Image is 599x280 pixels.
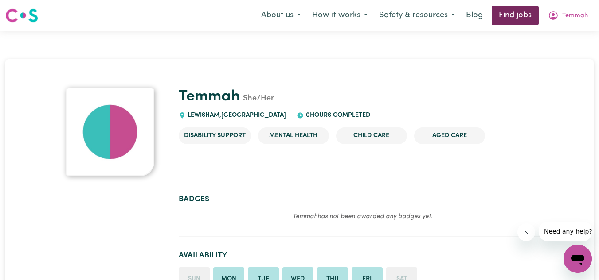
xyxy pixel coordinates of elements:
[461,6,488,25] a: Blog
[255,6,306,25] button: About us
[179,127,251,144] li: Disability Support
[517,223,535,241] iframe: Close message
[373,6,461,25] button: Safety & resources
[492,6,539,25] a: Find jobs
[179,195,547,204] h2: Badges
[539,222,592,241] iframe: Message from company
[258,127,329,144] li: Mental Health
[5,8,38,23] img: Careseekers logo
[293,213,433,220] em: Temmah has not been awarded any badges yet.
[562,11,588,21] span: Temmah
[179,89,240,104] a: Temmah
[5,5,38,26] a: Careseekers logo
[186,112,286,119] span: LEWISHAM , [GEOGRAPHIC_DATA]
[414,127,485,144] li: Aged Care
[542,6,594,25] button: My Account
[66,88,154,176] img: Temmah
[336,127,407,144] li: Child care
[306,6,373,25] button: How it works
[5,6,54,13] span: Need any help?
[179,251,547,260] h2: Availability
[564,245,592,273] iframe: Button to launch messaging window
[52,88,168,176] a: Temmah's profile picture'
[304,112,370,119] span: 0 hours completed
[240,95,274,103] span: She/Her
